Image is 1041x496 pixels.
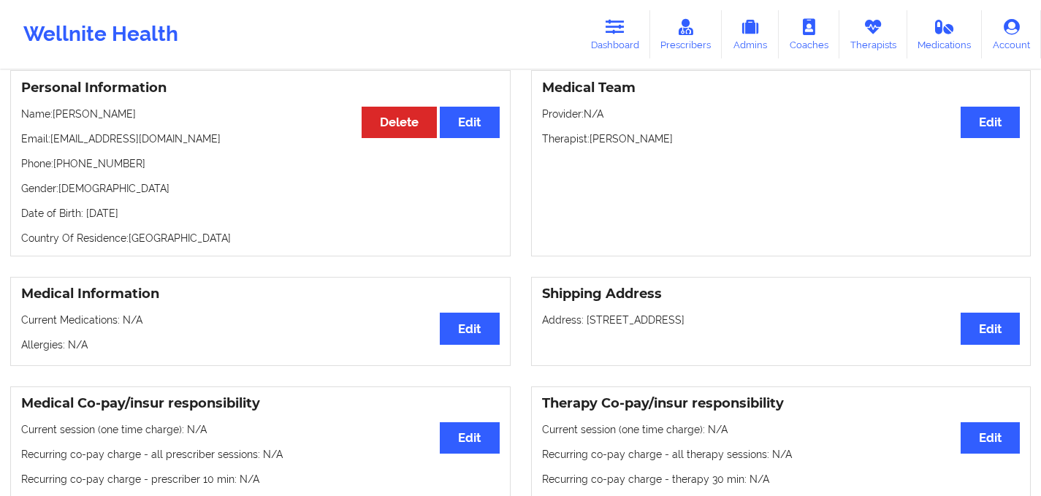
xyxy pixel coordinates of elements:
p: Email: [EMAIL_ADDRESS][DOMAIN_NAME] [21,131,500,146]
button: Edit [440,313,499,344]
a: Medications [907,10,983,58]
p: Recurring co-pay charge - prescriber 10 min : N/A [21,472,500,487]
button: Edit [961,107,1020,138]
h3: Medical Information [21,286,500,302]
h3: Medical Team [542,80,1021,96]
h3: Medical Co-pay/insur responsibility [21,395,500,412]
a: Dashboard [580,10,650,58]
p: Allergies: N/A [21,337,500,352]
p: Recurring co-pay charge - all therapy sessions : N/A [542,447,1021,462]
a: Coaches [779,10,839,58]
h3: Personal Information [21,80,500,96]
p: Provider: N/A [542,107,1021,121]
p: Gender: [DEMOGRAPHIC_DATA] [21,181,500,196]
p: Current session (one time charge): N/A [542,422,1021,437]
button: Edit [961,422,1020,454]
a: Admins [722,10,779,58]
a: Prescribers [650,10,722,58]
button: Edit [961,313,1020,344]
h3: Therapy Co-pay/insur responsibility [542,395,1021,412]
button: Edit [440,107,499,138]
p: Current session (one time charge): N/A [21,422,500,437]
p: Country Of Residence: [GEOGRAPHIC_DATA] [21,231,500,245]
p: Address: [STREET_ADDRESS] [542,313,1021,327]
p: Name: [PERSON_NAME] [21,107,500,121]
p: Phone: [PHONE_NUMBER] [21,156,500,171]
p: Therapist: [PERSON_NAME] [542,131,1021,146]
button: Edit [440,422,499,454]
p: Recurring co-pay charge - therapy 30 min : N/A [542,472,1021,487]
h3: Shipping Address [542,286,1021,302]
a: Account [982,10,1041,58]
a: Therapists [839,10,907,58]
p: Date of Birth: [DATE] [21,206,500,221]
button: Delete [362,107,437,138]
p: Current Medications: N/A [21,313,500,327]
p: Recurring co-pay charge - all prescriber sessions : N/A [21,447,500,462]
